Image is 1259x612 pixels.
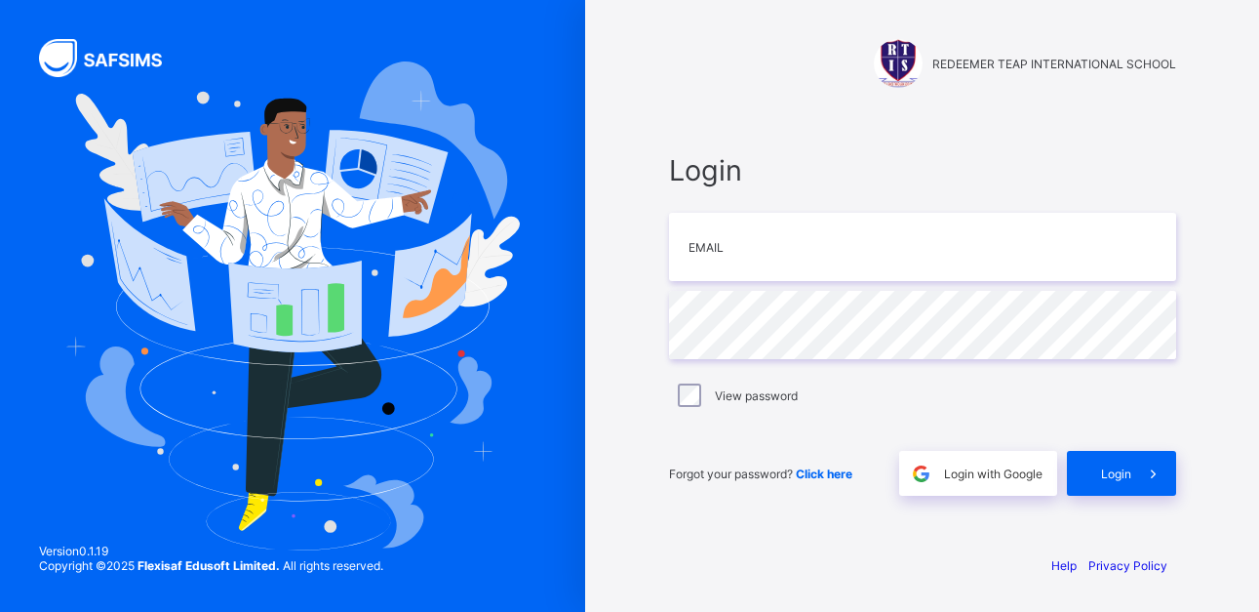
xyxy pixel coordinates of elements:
span: Copyright © 2025 All rights reserved. [39,558,383,573]
span: REDEEMER TEAP INTERNATIONAL SCHOOL [932,57,1176,71]
a: Help [1051,558,1077,573]
label: View password [715,388,798,403]
img: Hero Image [65,61,520,551]
span: Login [1101,467,1131,481]
strong: Flexisaf Edusoft Limited. [138,558,280,573]
img: google.396cfc9801f0270233282035f929180a.svg [910,463,932,485]
span: Login with Google [944,467,1043,481]
span: Login [669,153,1176,187]
img: SAFSIMS Logo [39,39,185,77]
span: Forgot your password? [669,467,852,481]
a: Click here [796,467,852,481]
span: Version 0.1.19 [39,544,383,558]
a: Privacy Policy [1088,558,1167,573]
